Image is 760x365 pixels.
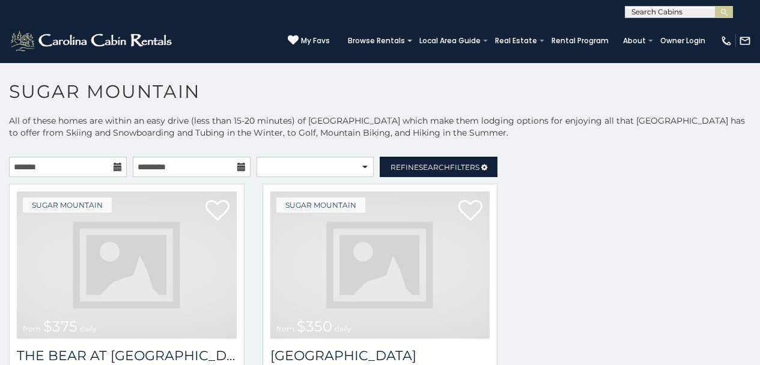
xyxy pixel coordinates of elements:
[297,318,332,335] span: $350
[288,35,330,47] a: My Favs
[276,198,365,213] a: Sugar Mountain
[391,163,479,172] span: Refine Filters
[419,163,450,172] span: Search
[270,348,490,364] h3: Grouse Moor Lodge
[489,32,543,49] a: Real Estate
[654,32,711,49] a: Owner Login
[80,324,97,333] span: daily
[9,29,175,53] img: White-1-2.png
[270,192,490,339] a: from $350 daily
[342,32,411,49] a: Browse Rentals
[413,32,487,49] a: Local Area Guide
[458,199,482,224] a: Add to favorites
[23,198,112,213] a: Sugar Mountain
[720,35,732,47] img: phone-regular-white.png
[17,348,237,364] a: The Bear At [GEOGRAPHIC_DATA]
[546,32,615,49] a: Rental Program
[617,32,652,49] a: About
[301,35,330,46] span: My Favs
[17,192,237,339] img: dummy-image.jpg
[17,348,237,364] h3: The Bear At Sugar Mountain
[270,348,490,364] a: [GEOGRAPHIC_DATA]
[17,192,237,339] a: from $375 daily
[23,324,41,333] span: from
[335,324,351,333] span: daily
[270,192,490,339] img: dummy-image.jpg
[739,35,751,47] img: mail-regular-white.png
[43,318,78,335] span: $375
[380,157,497,177] a: RefineSearchFilters
[276,324,294,333] span: from
[205,199,230,224] a: Add to favorites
